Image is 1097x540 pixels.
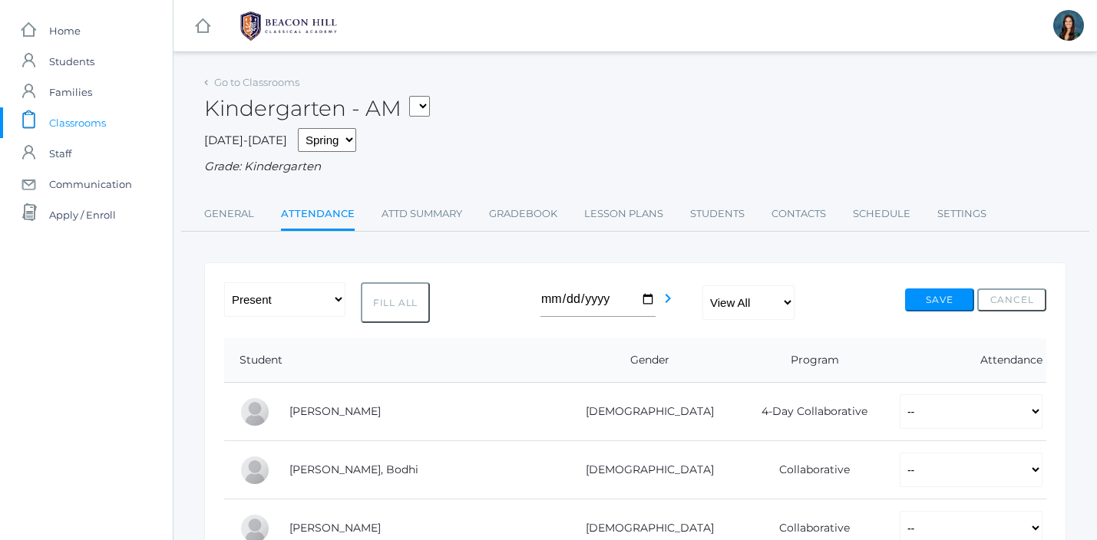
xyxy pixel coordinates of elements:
[1053,10,1084,41] div: Jordyn Dewey
[49,199,116,230] span: Apply / Enroll
[49,77,92,107] span: Families
[659,296,677,311] a: chevron_right
[240,397,270,427] div: Maia Canan
[204,97,430,120] h2: Kindergarten - AM
[224,338,556,383] th: Student
[361,282,430,323] button: Fill All
[584,199,663,229] a: Lesson Plans
[49,169,132,199] span: Communication
[289,463,418,476] a: [PERSON_NAME], Bodhi
[556,383,734,441] td: [DEMOGRAPHIC_DATA]
[281,199,355,232] a: Attendance
[204,199,254,229] a: General
[49,138,71,169] span: Staff
[204,158,1066,176] div: Grade: Kindergarten
[214,76,299,88] a: Go to Classrooms
[556,338,734,383] th: Gender
[382,199,462,229] a: Attd Summary
[289,521,381,535] a: [PERSON_NAME]
[937,199,986,229] a: Settings
[853,199,910,229] a: Schedule
[289,404,381,418] a: [PERSON_NAME]
[49,46,94,77] span: Students
[231,7,346,45] img: BHCALogos-05-308ed15e86a5a0abce9b8dd61676a3503ac9727e845dece92d48e8588c001991.png
[905,288,974,311] button: Save
[659,289,677,308] i: chevron_right
[733,441,884,499] td: Collaborative
[49,15,81,46] span: Home
[49,107,106,138] span: Classrooms
[204,133,287,147] span: [DATE]-[DATE]
[977,288,1046,311] button: Cancel
[884,338,1046,383] th: Attendance
[690,199,745,229] a: Students
[733,383,884,441] td: 4-Day Collaborative
[556,441,734,499] td: [DEMOGRAPHIC_DATA]
[733,338,884,383] th: Program
[240,455,270,486] div: Bodhi Dreher
[489,199,557,229] a: Gradebook
[772,199,826,229] a: Contacts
